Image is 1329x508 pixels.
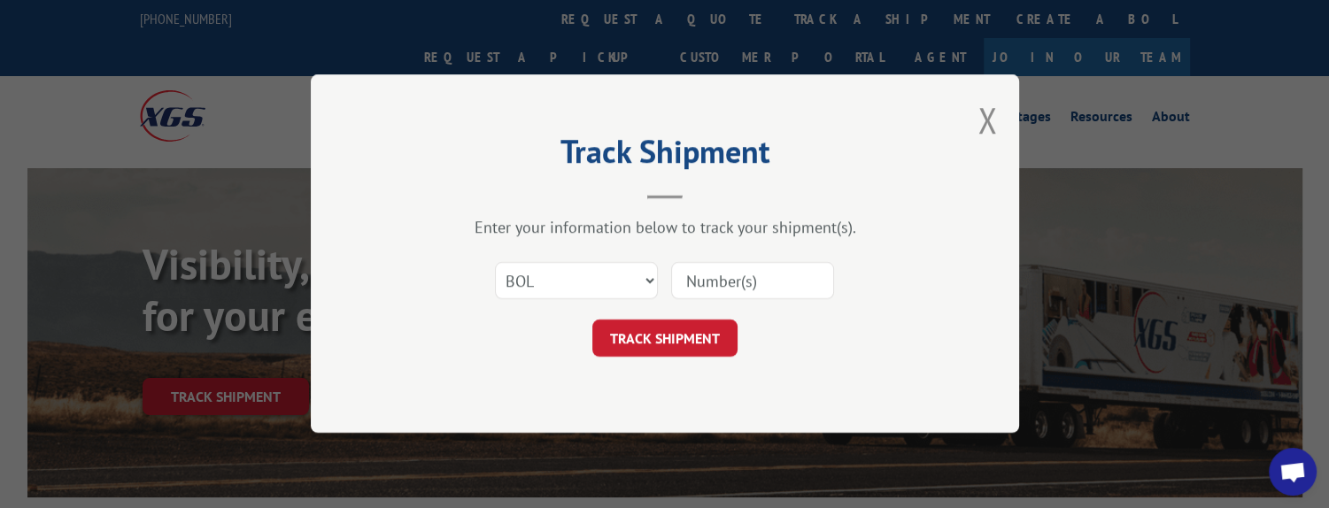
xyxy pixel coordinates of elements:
[592,320,738,358] button: TRACK SHIPMENT
[399,218,931,238] div: Enter your information below to track your shipment(s).
[399,139,931,173] h2: Track Shipment
[671,263,834,300] input: Number(s)
[977,96,997,143] button: Close modal
[1269,448,1317,496] a: Open chat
